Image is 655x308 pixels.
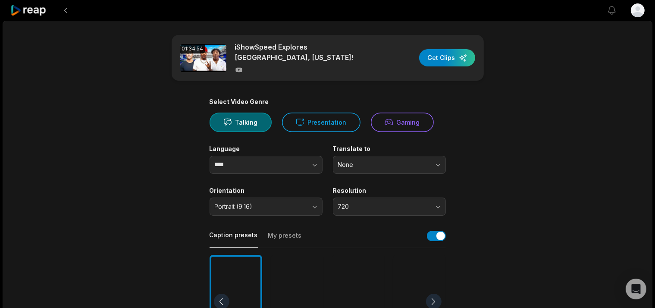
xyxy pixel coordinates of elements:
div: 01:34:54 [180,44,205,53]
button: 720 [333,198,446,216]
button: Talking [210,113,272,132]
label: Orientation [210,187,323,195]
span: Portrait (9:16) [215,203,305,211]
button: Gaming [371,113,434,132]
span: 720 [338,203,429,211]
label: Translate to [333,145,446,153]
button: Caption presets [210,231,258,248]
span: None [338,161,429,169]
button: Portrait (9:16) [210,198,323,216]
p: iShowSpeed Explores [GEOGRAPHIC_DATA], [US_STATE]! [235,42,384,63]
label: Language [210,145,323,153]
label: Resolution [333,187,446,195]
button: Presentation [282,113,360,132]
button: Get Clips [419,49,475,66]
div: Select Video Genre [210,98,446,106]
div: Open Intercom Messenger [626,279,646,299]
button: None [333,156,446,174]
button: My presets [268,231,302,248]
